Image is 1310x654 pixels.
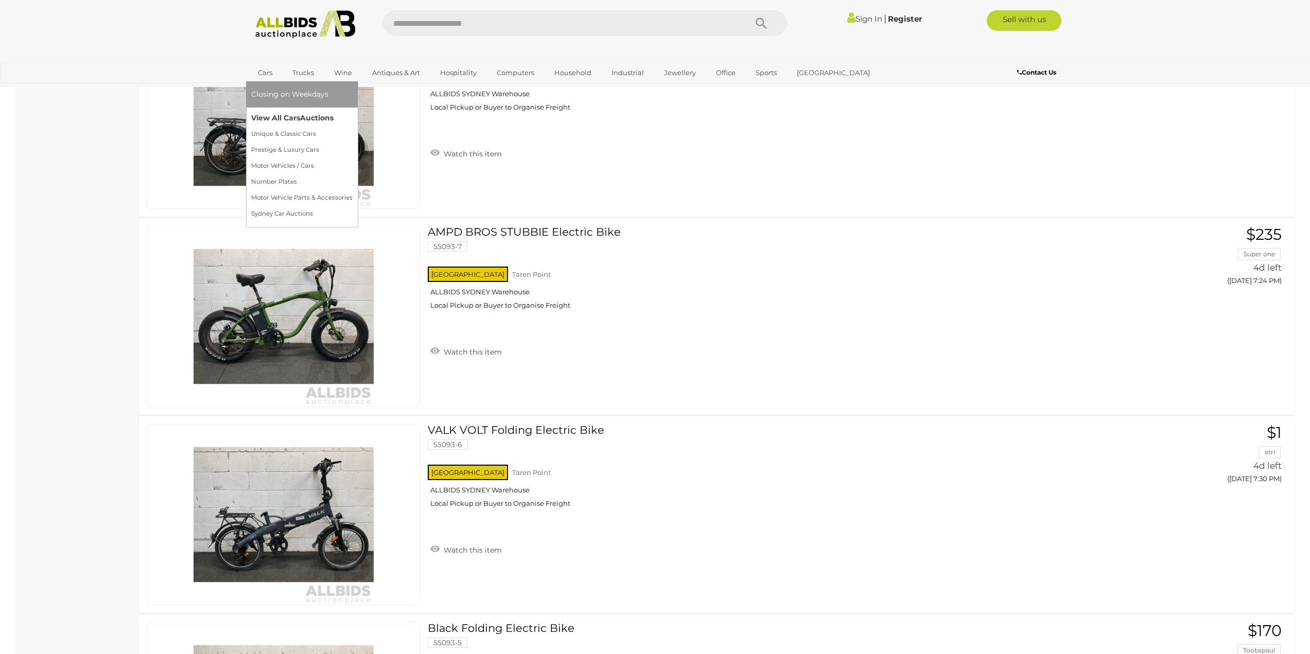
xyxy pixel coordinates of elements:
[1017,67,1059,78] a: Contact Us
[490,64,541,81] a: Computers
[548,64,598,81] a: Household
[433,64,483,81] a: Hospitality
[749,64,783,81] a: Sports
[441,347,502,357] span: Watch this item
[251,64,279,81] a: Cars
[709,64,742,81] a: Office
[1017,68,1056,76] b: Contact Us
[327,64,359,81] a: Wine
[884,13,886,24] span: |
[194,28,374,208] img: 55093-8a.jpeg
[428,343,504,359] a: Watch this item
[365,64,427,81] a: Antiques & Art
[1267,423,1282,442] span: $1
[1246,225,1282,244] span: $235
[286,64,321,81] a: Trucks
[435,226,1094,317] a: AMPD BROS STUBBIE Electric Bike 55093-7 [GEOGRAPHIC_DATA] Taren Point ALLBIDS SYDNEY Warehouse Lo...
[888,14,922,24] a: Register
[1110,424,1284,488] a: $1 etri 4d left ([DATE] 7:30 PM)
[605,64,651,81] a: Industrial
[847,14,882,24] a: Sign In
[441,149,502,158] span: Watch this item
[194,226,374,406] img: 55093-7a.jpeg
[790,64,877,81] a: [GEOGRAPHIC_DATA]
[1110,226,1284,290] a: $235 Super one 4d left ([DATE] 7:24 PM)
[250,10,361,39] img: Allbids.com.au
[441,545,502,555] span: Watch this item
[435,424,1094,516] a: VALK VOLT Folding Electric Bike 55093-6 [GEOGRAPHIC_DATA] Taren Point ALLBIDS SYDNEY Warehouse Lo...
[428,541,504,557] a: Watch this item
[1248,621,1282,640] span: $170
[428,145,504,161] a: Watch this item
[657,64,703,81] a: Jewellery
[435,28,1094,119] a: NCM Folding Electric Bike 55093-8 [GEOGRAPHIC_DATA] Taren Point ALLBIDS SYDNEY Warehouse Local Pi...
[987,10,1061,31] a: Sell with us
[736,10,787,36] button: Search
[194,425,374,605] img: 55093-6a.jpeg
